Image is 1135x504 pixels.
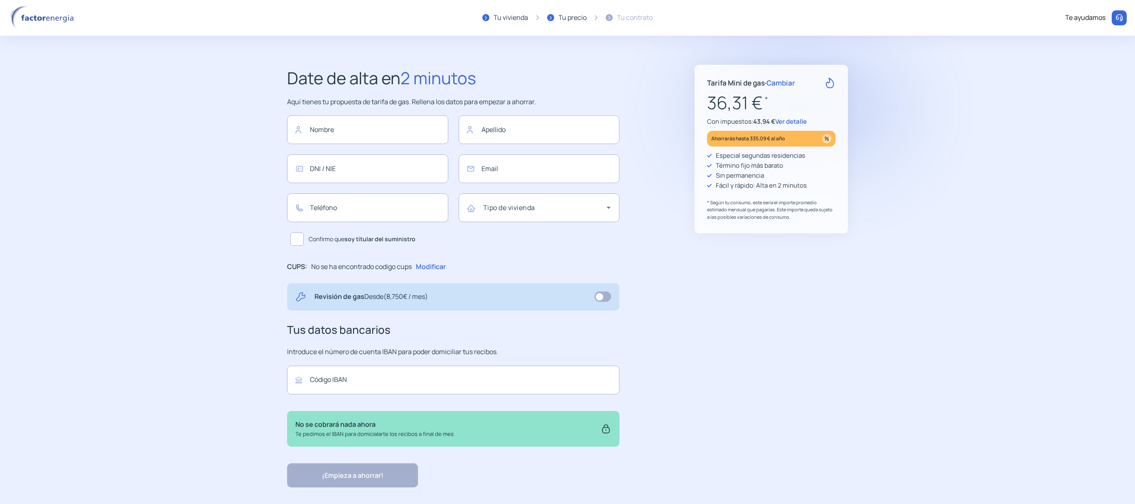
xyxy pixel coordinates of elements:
[1065,12,1106,23] div: Te ayudamos
[287,65,619,91] h2: Date de alta en
[716,171,764,181] p: Sin permanencia
[707,199,835,221] p: * Según tu consumo, este sería el importe promedio estimado mensual que pagarías. Este importe qu...
[295,430,454,438] p: Te pedimos el IBAN para domicialarte los recibos a final de mes
[1115,14,1123,22] img: llamar
[287,262,307,272] p: CUPS:
[716,181,807,191] p: Fácil y rápido: Alta en 2 minutos
[8,6,79,30] img: logo factor
[716,161,783,171] p: Término fijo más barato
[822,134,831,143] img: percentage_icon.svg
[483,203,535,212] mat-label: Tipo de vivienda
[558,12,587,23] div: Tu precio
[707,89,835,117] p: 36,31 €
[825,78,835,88] img: rate-G.svg
[601,419,611,438] img: secure.svg
[287,97,619,108] p: Aquí tienes tu propuesta de tarifa de gas. Rellena los datos para empezar a ahorrar.
[775,117,807,126] span: Ver detalle
[311,262,412,272] p: No se ha encontrado codigo cups
[766,78,795,88] span: Cambiar
[344,235,415,243] b: soy titular del suministro
[711,134,785,143] p: Ahorrarás hasta 335,09 € al año
[287,321,619,339] h3: Tus datos bancarios
[753,117,775,126] span: 43,94 €
[716,151,805,161] p: Especial segundas residencias
[617,12,653,23] div: Tu contrato
[707,77,795,88] p: Tarifa Mini de gas ·
[314,291,428,302] p: Revisión de gas
[287,347,619,357] p: Introduce el número de cuenta IBAN para poder domiciliar tus recibos.
[494,12,528,23] div: Tu vivienda
[400,66,476,89] span: 2 minutos
[416,262,446,272] p: Modificar
[309,235,415,244] span: Confirmo que
[364,292,428,301] span: Desde (8,750€ / mes)
[295,419,454,430] p: No se cobrará nada ahora
[707,117,835,127] p: Con impuestos:
[295,291,306,302] img: tool.svg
